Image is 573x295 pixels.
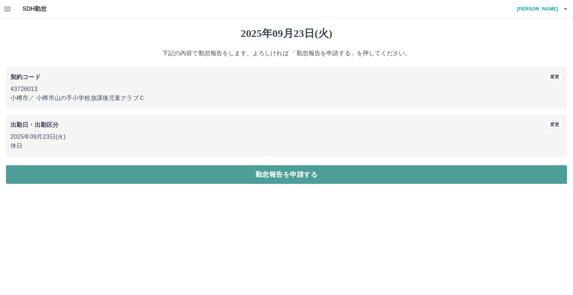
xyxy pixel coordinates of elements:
[10,141,563,150] p: 休日
[547,73,563,81] button: 変更
[10,122,59,128] b: 出勤日・出勤区分
[6,49,567,58] p: 下記の内容で勤怠報告をします。よろしければ 「勤怠報告を申請する」を押してください。
[10,85,563,94] p: 43726013
[10,132,563,141] p: 2025年09月23日(火)
[10,94,563,103] p: 小樽市 ／ 小樽市山の手小学校放課後児童クラブＣ
[6,165,567,184] button: 勤怠報告を申請する
[547,120,563,129] button: 変更
[10,74,41,80] b: 契約コード
[6,27,567,40] h1: 2025年09月23日(火)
